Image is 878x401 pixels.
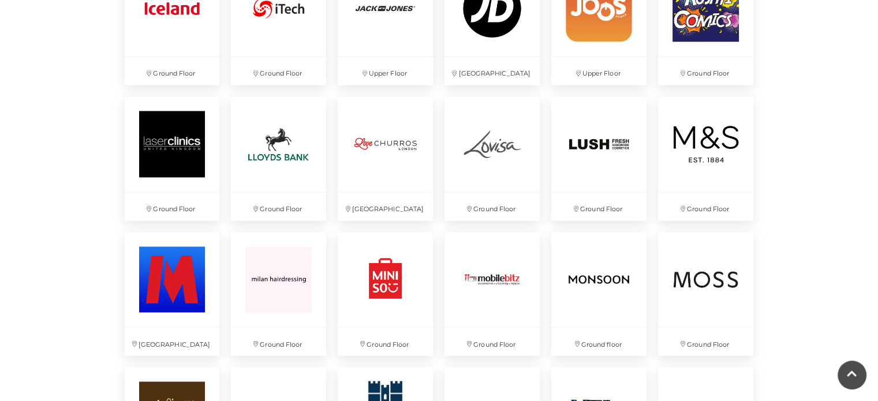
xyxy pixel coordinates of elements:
p: Ground Floor [551,192,647,220]
p: [GEOGRAPHIC_DATA] [125,327,220,355]
p: Ground floor [551,327,647,355]
img: Laser Clinic [125,96,220,192]
a: Ground Floor [439,226,546,362]
p: Ground Floor [658,57,753,85]
p: Ground Floor [125,57,220,85]
a: Ground Floor [439,91,546,226]
a: Laser Clinic Ground Floor [119,91,226,226]
p: Ground Floor [658,327,753,355]
p: Ground Floor [338,327,433,355]
p: Ground Floor [231,57,326,85]
p: Ground Floor [231,327,326,355]
a: Ground Floor [652,91,759,226]
p: Ground Floor [444,327,540,355]
a: Ground Floor [225,226,332,362]
a: Ground Floor [225,91,332,226]
p: Upper Floor [338,57,433,85]
a: [GEOGRAPHIC_DATA] [332,91,439,226]
p: Ground Floor [231,192,326,220]
p: Upper Floor [551,57,647,85]
p: Ground Floor [125,192,220,220]
a: Ground floor [546,226,652,362]
a: Ground Floor [332,226,439,362]
p: Ground Floor [444,192,540,220]
a: Ground Floor [652,226,759,362]
a: Ground Floor [546,91,652,226]
p: [GEOGRAPHIC_DATA] [444,57,540,85]
p: Ground Floor [658,192,753,220]
p: [GEOGRAPHIC_DATA] [338,192,433,220]
a: [GEOGRAPHIC_DATA] [119,226,226,362]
